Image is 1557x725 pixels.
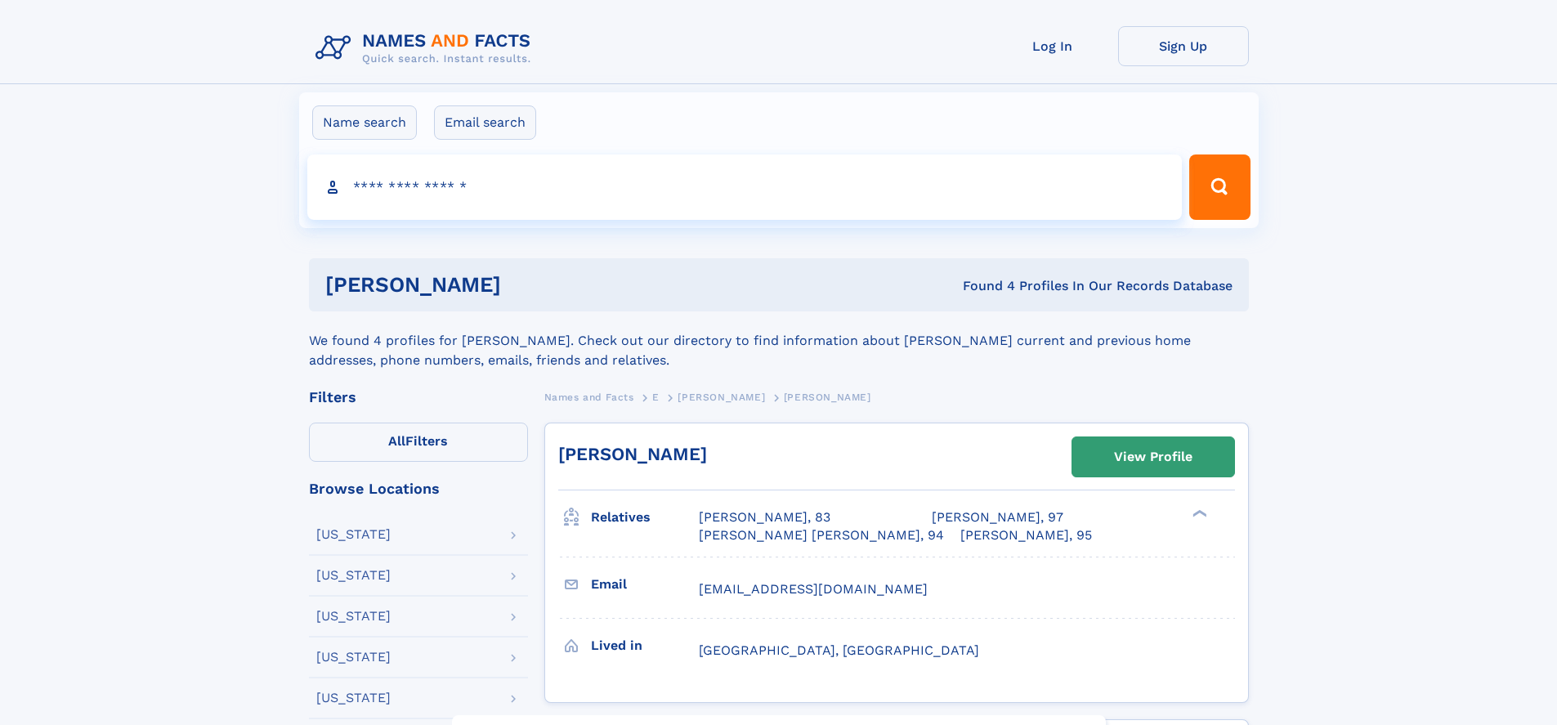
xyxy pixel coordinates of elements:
[678,392,765,403] span: [PERSON_NAME]
[1114,438,1192,476] div: View Profile
[309,311,1249,370] div: We found 4 profiles for [PERSON_NAME]. Check out our directory to find information about [PERSON_...
[1189,154,1250,220] button: Search Button
[325,275,732,295] h1: [PERSON_NAME]
[312,105,417,140] label: Name search
[316,651,391,664] div: [US_STATE]
[316,610,391,623] div: [US_STATE]
[316,569,391,582] div: [US_STATE]
[388,433,405,449] span: All
[591,503,699,531] h3: Relatives
[932,508,1063,526] a: [PERSON_NAME], 97
[544,387,634,407] a: Names and Facts
[784,392,871,403] span: [PERSON_NAME]
[1118,26,1249,66] a: Sign Up
[652,392,660,403] span: E
[558,444,707,464] a: [PERSON_NAME]
[987,26,1118,66] a: Log In
[699,508,830,526] a: [PERSON_NAME], 83
[591,632,699,660] h3: Lived in
[732,277,1233,295] div: Found 4 Profiles In Our Records Database
[309,390,528,405] div: Filters
[1072,437,1234,477] a: View Profile
[309,481,528,496] div: Browse Locations
[699,526,944,544] a: [PERSON_NAME] [PERSON_NAME], 94
[309,26,544,70] img: Logo Names and Facts
[699,581,928,597] span: [EMAIL_ADDRESS][DOMAIN_NAME]
[699,642,979,658] span: [GEOGRAPHIC_DATA], [GEOGRAPHIC_DATA]
[1188,508,1208,519] div: ❯
[316,691,391,705] div: [US_STATE]
[434,105,536,140] label: Email search
[678,387,765,407] a: [PERSON_NAME]
[960,526,1092,544] a: [PERSON_NAME], 95
[309,423,528,462] label: Filters
[591,571,699,598] h3: Email
[316,528,391,541] div: [US_STATE]
[652,387,660,407] a: E
[307,154,1183,220] input: search input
